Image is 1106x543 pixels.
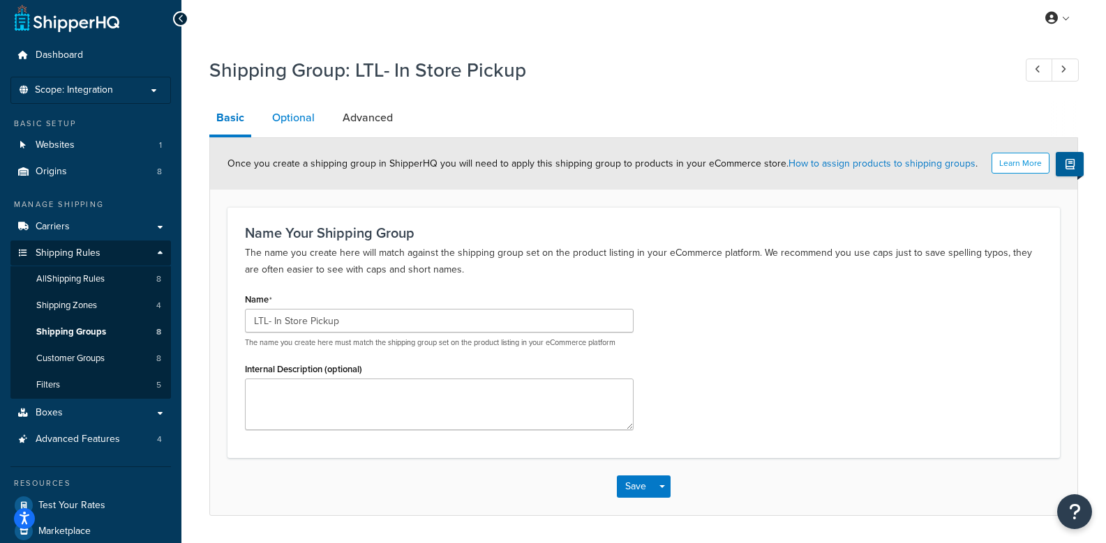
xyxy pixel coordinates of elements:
[245,364,362,374] label: Internal Description (optional)
[36,326,106,338] span: Shipping Groups
[10,132,171,158] li: Websites
[10,319,171,345] a: Shipping Groups8
[10,293,171,319] a: Shipping Zones4
[10,43,171,68] a: Dashboard
[10,118,171,130] div: Basic Setup
[209,56,1000,84] h1: Shipping Group: LTL- In Store Pickup
[245,245,1043,278] p: The name you create here will match against the shipping group set on the product listing in your...
[156,273,161,285] span: 8
[10,427,171,452] li: Advanced Features
[36,221,70,233] span: Carriers
[10,132,171,158] a: Websites1
[10,159,171,185] li: Origins
[159,139,162,151] span: 1
[1026,59,1053,82] a: Previous Record
[36,273,105,285] span: All Shipping Rules
[1056,152,1084,176] button: Show Help Docs
[36,247,100,259] span: Shipping Rules
[38,500,105,512] span: Test Your Rates
[156,300,161,312] span: 4
[10,159,171,185] a: Origins8
[227,156,978,171] span: Once you create a shipping group in ShipperHQ you will need to apply this shipping group to produ...
[10,266,171,292] a: AllShipping Rules8
[245,337,634,348] p: The name you create here must match the shipping group set on the product listing in your eCommer...
[245,225,1043,240] h3: Name Your Shipping Group
[1057,494,1092,529] button: Open Resource Center
[10,293,171,319] li: Shipping Zones
[36,300,97,312] span: Shipping Zones
[36,166,67,178] span: Origins
[789,156,976,171] a: How to assign products to shipping groups
[992,153,1049,174] button: Learn More
[10,240,171,266] a: Shipping Rules
[10,319,171,345] li: Shipping Groups
[10,240,171,399] li: Shipping Rules
[10,493,171,518] a: Test Your Rates
[265,101,322,135] a: Optional
[10,400,171,426] a: Boxes
[156,326,161,338] span: 8
[336,101,400,135] a: Advanced
[10,477,171,489] div: Resources
[245,294,272,305] label: Name
[36,434,120,445] span: Advanced Features
[157,434,162,445] span: 4
[35,84,113,96] span: Scope: Integration
[10,346,171,372] li: Customer Groups
[10,372,171,398] li: Filters
[36,353,105,365] span: Customer Groups
[156,379,161,391] span: 5
[36,139,75,151] span: Websites
[10,427,171,452] a: Advanced Features4
[156,353,161,365] span: 8
[10,372,171,398] a: Filters5
[10,346,171,372] a: Customer Groups8
[157,166,162,178] span: 8
[36,379,60,391] span: Filters
[38,526,91,537] span: Marketplace
[10,199,171,211] div: Manage Shipping
[36,49,83,61] span: Dashboard
[10,214,171,240] a: Carriers
[1052,59,1079,82] a: Next Record
[209,101,251,137] a: Basic
[36,407,63,419] span: Boxes
[617,475,655,498] button: Save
